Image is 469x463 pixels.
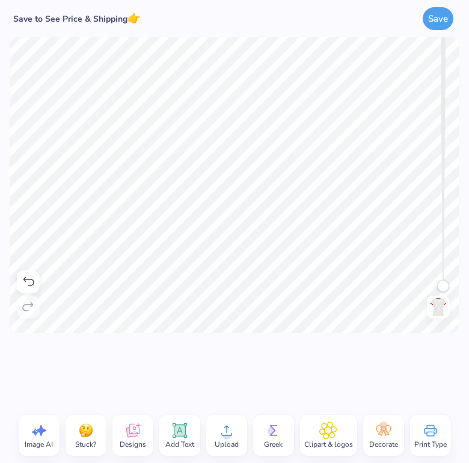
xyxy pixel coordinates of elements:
[423,7,453,30] button: Save
[120,440,146,449] span: Designs
[215,440,239,449] span: Upload
[369,440,398,449] span: Decorate
[264,440,283,449] span: Greek
[77,421,95,440] img: Stuck?
[165,440,194,449] span: Add Text
[10,11,144,26] div: Save to See Price & Shipping
[437,280,449,292] div: Accessibility label
[414,440,447,449] span: Print Type
[25,440,53,449] span: Image AI
[429,297,448,317] img: Back
[75,440,96,449] span: Stuck?
[304,440,353,449] span: Clipart & logos
[127,11,141,25] span: 👉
